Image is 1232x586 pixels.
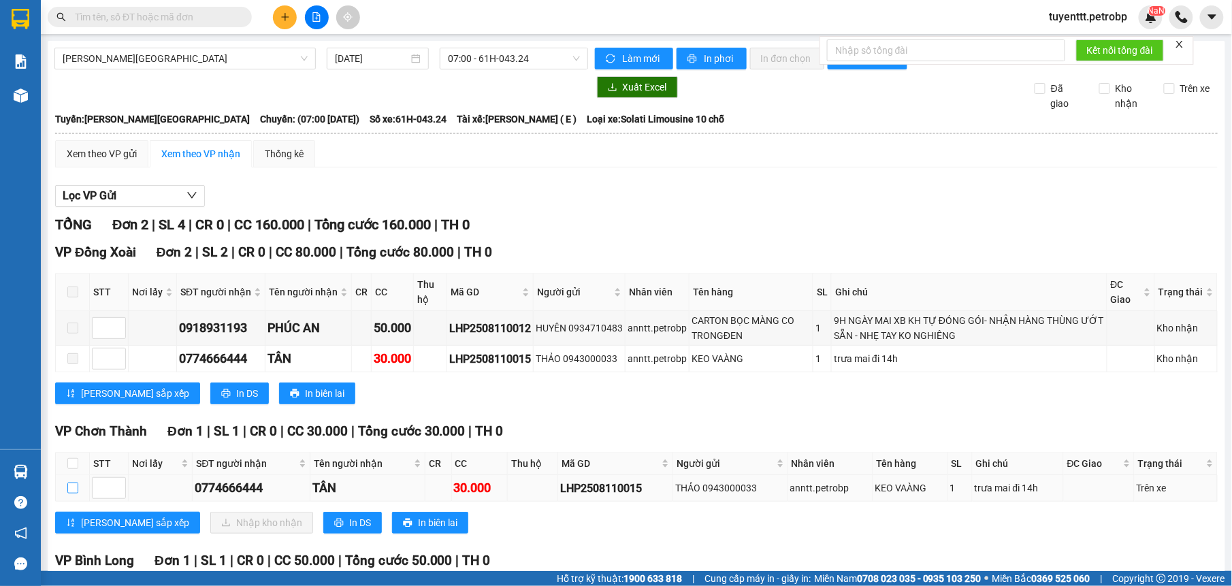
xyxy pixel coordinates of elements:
td: LHP2508110012 [447,311,534,346]
span: VP Đồng Xoài [55,244,136,260]
span: SĐT người nhận [180,284,251,299]
img: phone-icon [1176,11,1188,23]
span: In biên lai [418,515,457,530]
span: | [340,244,343,260]
span: search [56,12,66,22]
div: THẢO 0943000033 [536,351,623,366]
td: 0774666444 [193,475,310,502]
span: Tên người nhận [269,284,338,299]
span: Làm mới [623,51,662,66]
span: CC 80.000 [276,244,336,260]
span: 07:00 - 61H-043.24 [448,48,579,69]
span: SL 1 [201,553,227,568]
div: 9H NGÀY MAI XB KH TỰ ĐÓNG GÓI- NHẬN HÀNG THÙNG ƯỚT SẴN - NHẸ TAY KO NGHIÊNG [834,313,1104,343]
div: LHP2508110012 [449,320,531,337]
span: Đơn 1 [167,423,204,439]
strong: 0369 525 060 [1032,573,1090,584]
div: anntt.petrobp [628,321,687,336]
div: CARTON BỌC MÀNG CO TRONGĐEN [692,313,811,343]
img: icon-new-feature [1145,11,1157,23]
th: CC [452,453,508,475]
th: Thu hộ [414,274,447,311]
span: Tổng cước 30.000 [358,423,466,439]
span: sort-ascending [66,389,76,400]
div: Trên xe [1137,481,1215,495]
td: 0774666444 [177,346,265,372]
span: Cung cấp máy in - giấy in: [704,571,811,586]
span: | [351,423,355,439]
span: question-circle [14,496,27,509]
span: Tài xế: [PERSON_NAME] ( E ) [457,112,577,127]
span: Nơi lấy [132,284,163,299]
span: Miền Nam [814,571,982,586]
span: | [194,553,197,568]
span: CR 0 [238,244,265,260]
span: | [457,244,461,260]
span: | [1101,571,1103,586]
th: STT [90,274,129,311]
span: Mã GD [451,284,519,299]
span: | [338,553,342,568]
span: CR 0 [195,216,224,233]
div: 0774666444 [195,478,308,498]
span: ⚪️ [985,576,989,581]
div: 0918931193 [179,319,263,338]
th: Thu hộ [508,453,558,475]
button: sort-ascending[PERSON_NAME] sắp xếp [55,512,200,534]
button: printerIn biên lai [392,512,468,534]
div: LHP2508110015 [449,351,531,368]
span: Trạng thái [1158,284,1203,299]
img: warehouse-icon [14,88,28,103]
button: syncLàm mới [595,48,673,69]
span: Kết nối tổng đài [1087,43,1153,58]
td: LHP2508110015 [447,346,534,372]
div: HUYÊN 0934710483 [536,321,623,336]
div: nhật [12,44,97,61]
button: file-add [305,5,329,29]
img: warehouse-icon [14,465,28,479]
div: TÂN [312,478,423,498]
span: | [692,571,694,586]
span: Nơi lấy [132,456,178,471]
span: Loại xe: Solati Limousine 10 chỗ [587,112,724,127]
div: 1 [950,481,970,495]
span: SL 1 [214,423,240,439]
th: CC [372,274,414,311]
span: Trên xe [1175,81,1216,96]
td: 0918931193 [177,311,265,346]
button: sort-ascending[PERSON_NAME] sắp xếp [55,382,200,404]
span: printer [221,389,231,400]
span: In DS [349,515,371,530]
span: copyright [1156,574,1166,583]
span: tuyenttt.petrobp [1039,8,1139,25]
span: CC 50.000 [274,553,335,568]
span: Gửi: [12,13,33,27]
span: file-add [312,12,321,22]
b: Tuyến: [PERSON_NAME][GEOGRAPHIC_DATA] [55,114,250,125]
span: Đơn 2 [157,244,193,260]
div: hiền [106,44,199,61]
span: TỔNG [55,216,92,233]
span: SĐT người nhận [196,456,296,471]
th: Tên hàng [690,274,813,311]
span: printer [290,389,299,400]
div: 0774666444 [179,349,263,368]
span: | [195,244,199,260]
button: downloadXuất Excel [597,76,678,98]
button: printerIn DS [323,512,382,534]
span: download [608,82,617,93]
span: sort-ascending [66,518,76,529]
div: VP Chơn Thành [12,12,97,44]
button: downloadNhập kho nhận [210,512,313,534]
span: | [469,423,472,439]
div: trưa mai đi 14h [834,351,1104,366]
span: Chuyến: (07:00 [DATE]) [260,112,359,127]
button: Lọc VP Gửi [55,185,205,207]
span: caret-down [1206,11,1218,23]
span: Tổng cước 160.000 [314,216,431,233]
button: plus [273,5,297,29]
span: ĐC Giao [1111,277,1141,307]
span: | [189,216,192,233]
div: Xem theo VP nhận [161,146,240,161]
span: message [14,557,27,570]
